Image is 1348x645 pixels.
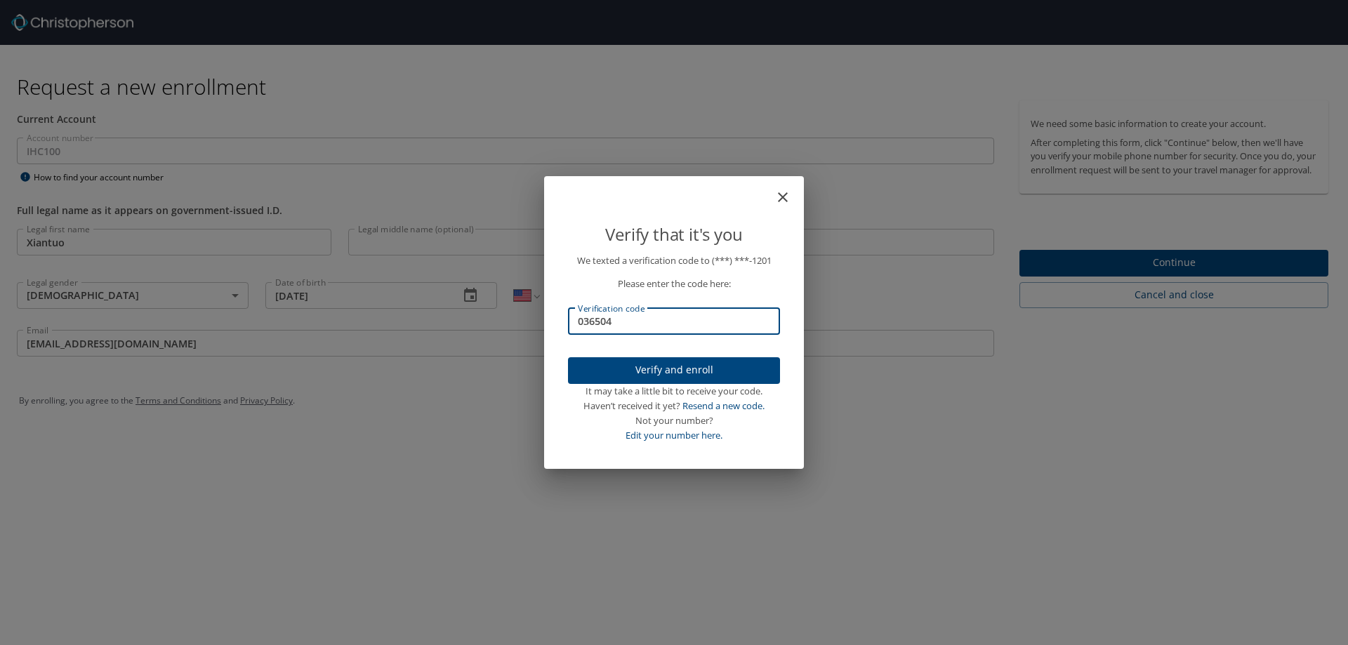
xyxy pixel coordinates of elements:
div: Not your number? [568,413,780,428]
div: Haven’t received it yet? [568,399,780,413]
p: We texted a verification code to (***) ***- 1201 [568,253,780,268]
button: close [781,182,798,199]
p: Please enter the code here: [568,277,780,291]
div: It may take a little bit to receive your code. [568,384,780,399]
p: Verify that it's you [568,221,780,248]
button: Verify and enroll [568,357,780,385]
a: Resend a new code. [682,399,765,412]
a: Edit your number here. [626,429,722,441]
span: Verify and enroll [579,361,769,379]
